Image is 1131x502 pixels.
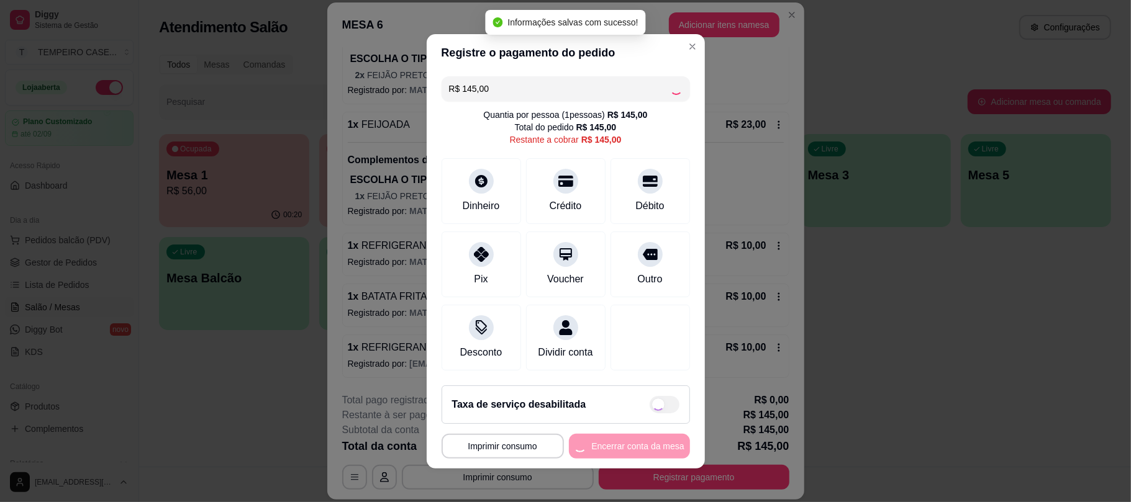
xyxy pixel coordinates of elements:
[460,345,502,360] div: Desconto
[637,272,662,287] div: Outro
[474,272,488,287] div: Pix
[670,83,683,95] div: Loading
[581,133,622,146] div: R$ 145,00
[452,397,586,412] h2: Taxa de serviço desabilitada
[449,76,670,101] input: Ex.: hambúrguer de cordeiro
[515,121,617,133] div: Total do pedido
[507,17,638,27] span: Informações salvas com sucesso!
[576,121,617,133] div: R$ 145,00
[683,37,702,56] button: Close
[607,109,648,121] div: R$ 145,00
[463,199,500,213] div: Dinheiro
[510,133,622,146] div: Restante a cobrar
[538,345,593,360] div: Dividir conta
[550,199,582,213] div: Crédito
[547,272,584,287] div: Voucher
[442,434,564,459] button: Imprimir consumo
[635,199,664,213] div: Débito
[493,17,502,27] span: check-circle
[484,109,648,121] div: Quantia por pessoa ( 1 pessoas)
[427,34,705,71] header: Registre o pagamento do pedido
